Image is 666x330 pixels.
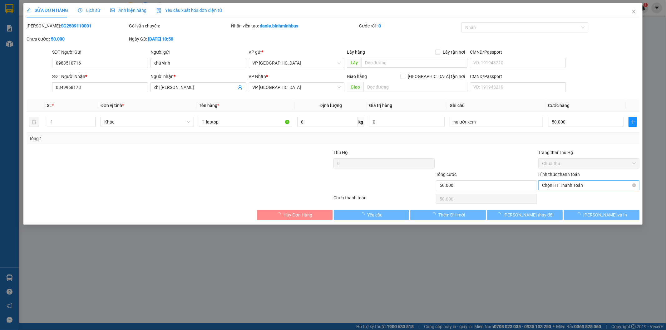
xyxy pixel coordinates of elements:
[629,119,637,124] span: plus
[27,36,128,42] div: Chưa cước :
[360,212,367,217] span: loading
[447,99,545,112] th: Ghi chú
[110,8,115,12] span: picture
[104,117,190,127] span: Khác
[51,36,65,41] b: 50.000
[432,212,438,217] span: loading
[260,23,298,28] b: daole.binhminhbus
[199,103,219,108] span: Tên hàng
[369,103,392,108] span: Giá trị hàng
[29,117,39,127] button: delete
[504,211,554,218] span: [PERSON_NAME] thay đổi
[78,8,100,13] span: Lịch sử
[47,103,52,108] span: SL
[148,36,173,41] b: [DATE] 10:50
[129,36,230,42] div: Ngày GD:
[249,49,345,56] div: VP gửi
[129,22,230,29] div: Gói vận chuyển:
[347,50,365,55] span: Lấy hàng
[284,211,312,218] span: Hủy Đơn Hàng
[367,211,382,218] span: Yêu cầu
[438,211,465,218] span: Thêm ĐH mới
[542,159,636,168] span: Chưa thu
[358,117,364,127] span: kg
[61,23,91,28] b: SG2509110001
[253,83,341,92] span: VP Nha Trang
[347,82,363,92] span: Giao
[410,210,486,220] button: Thêm ĐH mới
[238,85,243,90] span: user-add
[564,210,639,220] button: [PERSON_NAME] và In
[333,194,436,205] div: Chưa thanh toán
[470,73,566,80] div: CMND/Passport
[231,22,358,29] div: Nhân viên tạo:
[110,8,146,13] span: Ảnh kiện hàng
[542,181,636,190] span: Chọn HT Thanh Toán
[405,73,467,80] span: [GEOGRAPHIC_DATA] tận nơi
[101,103,124,108] span: Đơn vị tính
[253,58,341,68] span: VP Sài Gòn
[27,8,68,13] span: SỬA ĐƠN HÀNG
[150,73,246,80] div: Người nhận
[27,8,31,12] span: edit
[334,210,409,220] button: Yêu cầu
[359,22,460,29] div: Cước rồi :
[320,103,342,108] span: Định lượng
[440,49,467,56] span: Lấy tận nơi
[78,8,82,12] span: clock-circle
[333,150,348,155] span: Thu Hộ
[249,74,266,79] span: VP Nhận
[538,149,639,156] div: Trạng thái Thu Hộ
[347,74,367,79] span: Giao hàng
[548,103,570,108] span: Cước hàng
[199,117,292,127] input: VD: Bàn, Ghế
[470,49,566,56] div: CMND/Passport
[625,3,643,21] button: Close
[631,9,636,14] span: close
[27,22,128,29] div: [PERSON_NAME]:
[629,117,637,127] button: plus
[363,82,467,92] input: Dọc đường
[156,8,222,13] span: Yêu cầu xuất hóa đơn điện tử
[257,210,333,220] button: Hủy Đơn Hàng
[487,210,563,220] button: [PERSON_NAME] thay đổi
[538,172,580,177] label: Hình thức thanh toán
[436,172,456,177] span: Tổng cước
[347,58,361,68] span: Lấy
[277,212,284,217] span: loading
[576,212,583,217] span: loading
[52,73,148,80] div: SĐT Người Nhận
[632,183,636,187] span: close-circle
[150,49,246,56] div: Người gửi
[156,8,161,13] img: icon
[361,58,467,68] input: Dọc đường
[583,211,627,218] span: [PERSON_NAME] và In
[378,23,381,28] b: 0
[450,117,543,127] input: Ghi Chú
[52,49,148,56] div: SĐT Người Gửi
[497,212,504,217] span: loading
[29,135,257,142] div: Tổng: 1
